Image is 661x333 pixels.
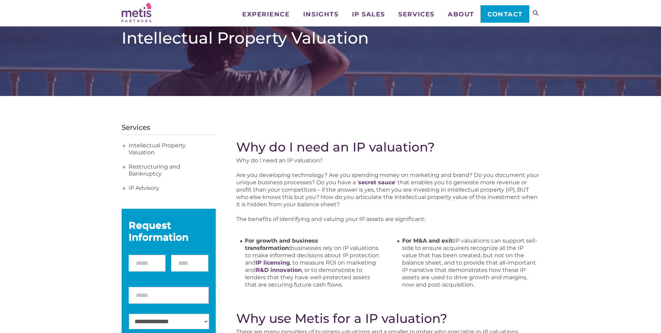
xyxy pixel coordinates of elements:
[402,237,454,244] strong: For M&A and exit:
[122,124,216,135] h4: Services
[481,5,529,23] a: Contact
[120,160,128,174] span: +
[487,11,523,17] span: Contact
[358,179,395,186] a: secret sauce
[122,139,216,160] a: Intellectual Property Valuation
[242,11,290,17] span: Experience
[398,11,434,17] span: Services
[120,139,128,153] span: +
[256,259,290,266] a: IP licensing
[402,237,539,288] li: IP valuations can support sell-side to ensure acquirers recognize all the IP value that has been ...
[236,157,539,164] p: Why do I need an IP valuation?
[122,28,540,48] h1: Intellectual Property Valuation
[245,237,382,288] li: businesses rely on IP valuations to make informed decisions about IP protection and , to measure ...
[122,160,216,181] a: Restructuring and Bankruptcy
[256,267,302,273] a: R&D innovation
[303,11,338,17] span: Insights
[236,311,539,326] h2: Why use Metis for a IP valuation?
[122,2,151,22] img: Metis Partners
[236,171,539,208] p: Are you developing technology? Are you spending money on marketing and brand? Do you document you...
[120,182,128,195] span: +
[448,11,474,17] span: About
[129,219,209,243] div: Request Information
[122,181,216,195] a: IP Advisory
[245,237,318,251] strong: For growth and business transformation:
[352,11,385,17] span: IP Sales
[236,140,539,154] h2: Why do I need an IP valuation?
[236,215,539,223] p: The benefits of identifying and valuing your IP assets are significant:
